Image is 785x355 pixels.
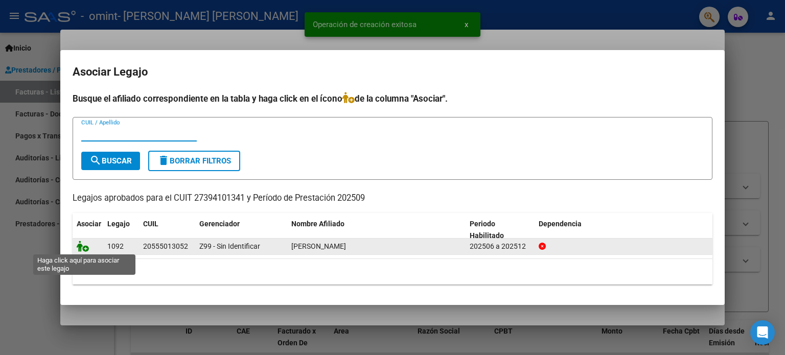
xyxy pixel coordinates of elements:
[535,213,713,247] datatable-header-cell: Dependencia
[73,62,712,82] h2: Asociar Legajo
[195,213,287,247] datatable-header-cell: Gerenciador
[143,241,188,252] div: 20555013052
[199,242,260,250] span: Z99 - Sin Identificar
[107,242,124,250] span: 1092
[157,154,170,167] mat-icon: delete
[539,220,582,228] span: Dependencia
[291,242,346,250] span: BARRIOS AGUSTIN NICOLAS
[470,220,504,240] span: Periodo Habilitado
[73,259,712,285] div: 1 registros
[73,213,103,247] datatable-header-cell: Asociar
[103,213,139,247] datatable-header-cell: Legajo
[470,241,530,252] div: 202506 a 202512
[107,220,130,228] span: Legajo
[750,320,775,345] div: Open Intercom Messenger
[143,220,158,228] span: CUIL
[139,213,195,247] datatable-header-cell: CUIL
[199,220,240,228] span: Gerenciador
[81,152,140,170] button: Buscar
[73,192,712,205] p: Legajos aprobados para el CUIT 27394101341 y Período de Prestación 202509
[89,154,102,167] mat-icon: search
[466,213,535,247] datatable-header-cell: Periodo Habilitado
[73,92,712,105] h4: Busque el afiliado correspondiente en la tabla y haga click en el ícono de la columna "Asociar".
[89,156,132,165] span: Buscar
[287,213,466,247] datatable-header-cell: Nombre Afiliado
[148,151,240,171] button: Borrar Filtros
[77,220,101,228] span: Asociar
[157,156,231,165] span: Borrar Filtros
[291,220,344,228] span: Nombre Afiliado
